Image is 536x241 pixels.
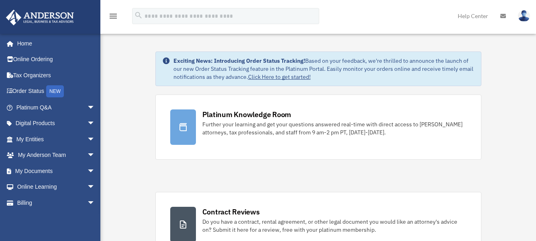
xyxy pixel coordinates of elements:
[87,131,103,148] span: arrow_drop_down
[108,11,118,21] i: menu
[248,73,311,80] a: Click Here to get started!
[4,10,76,25] img: Anderson Advisors Platinum Portal
[87,115,103,132] span: arrow_drop_down
[202,120,467,136] div: Further your learning and get your questions answered real-time with direct access to [PERSON_NAM...
[6,195,107,211] a: Billingarrow_drop_down
[6,83,107,100] a: Order StatusNEW
[155,95,481,160] a: Platinum Knowledge Room Further your learning and get your questions answered real-time with dire...
[6,131,107,147] a: My Entitiesarrow_drop_down
[6,211,107,227] a: Events Calendar
[202,207,260,217] div: Contract Reviews
[87,163,103,179] span: arrow_drop_down
[6,115,107,132] a: Digital Productsarrow_drop_down
[46,85,64,97] div: NEW
[6,51,107,68] a: Online Ordering
[202,218,467,234] div: Do you have a contract, rental agreement, or other legal document you would like an attorney's ad...
[87,99,103,116] span: arrow_drop_down
[87,195,103,211] span: arrow_drop_down
[6,179,107,195] a: Online Learningarrow_drop_down
[6,35,103,51] a: Home
[202,109,291,119] div: Platinum Knowledge Room
[134,11,143,20] i: search
[173,57,305,64] strong: Exciting News: Introducing Order Status Tracking!
[6,67,107,83] a: Tax Organizers
[173,57,475,81] div: Based on your feedback, we're thrilled to announce the launch of our new Order Status Tracking fe...
[6,99,107,115] a: Platinum Q&Aarrow_drop_down
[518,10,530,22] img: User Pic
[6,163,107,179] a: My Documentsarrow_drop_down
[87,179,103,196] span: arrow_drop_down
[87,147,103,164] span: arrow_drop_down
[108,14,118,21] a: menu
[6,147,107,163] a: My Anderson Teamarrow_drop_down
